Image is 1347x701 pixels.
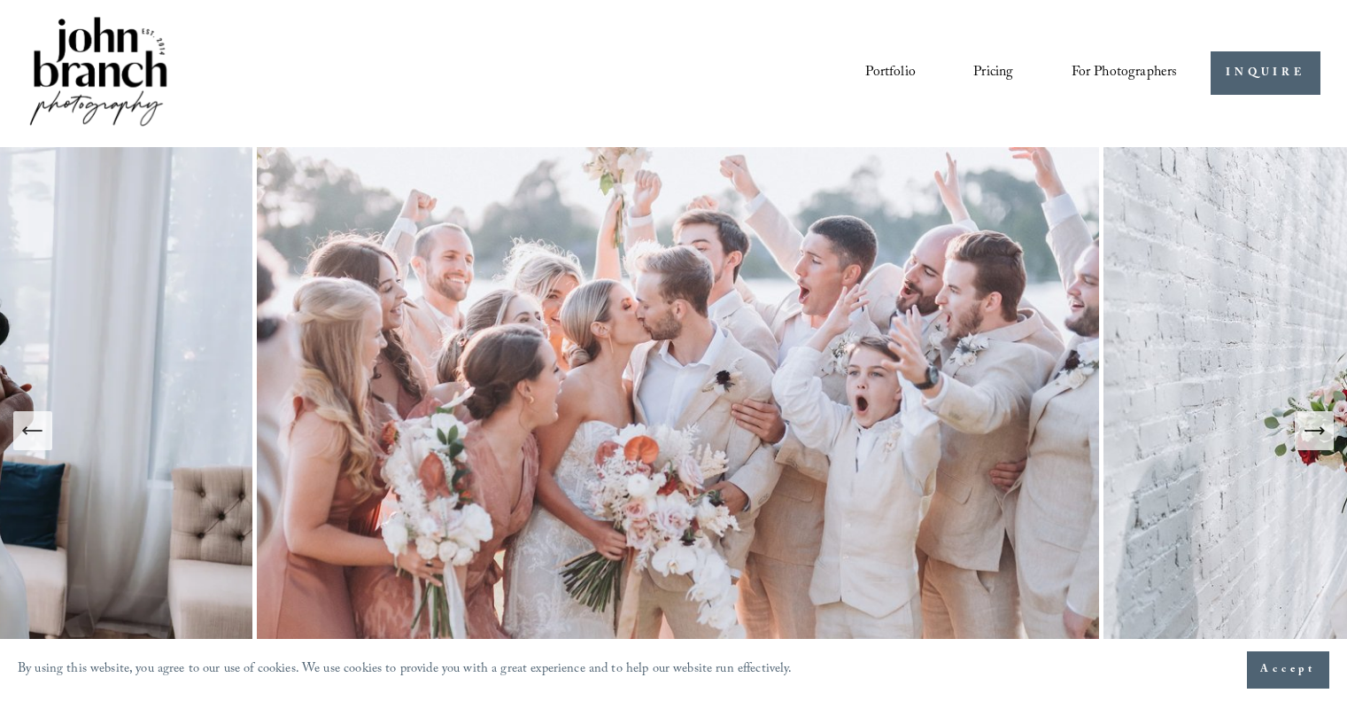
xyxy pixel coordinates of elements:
[27,13,170,133] img: John Branch IV Photography
[973,58,1013,89] a: Pricing
[13,411,52,450] button: Previous Slide
[1260,661,1316,679] span: Accept
[1072,58,1178,89] a: folder dropdown
[1211,51,1320,95] a: INQUIRE
[18,658,793,683] p: By using this website, you agree to our use of cookies. We use cookies to provide you with a grea...
[1295,411,1334,450] button: Next Slide
[865,58,915,89] a: Portfolio
[1072,59,1178,87] span: For Photographers
[1247,651,1329,689] button: Accept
